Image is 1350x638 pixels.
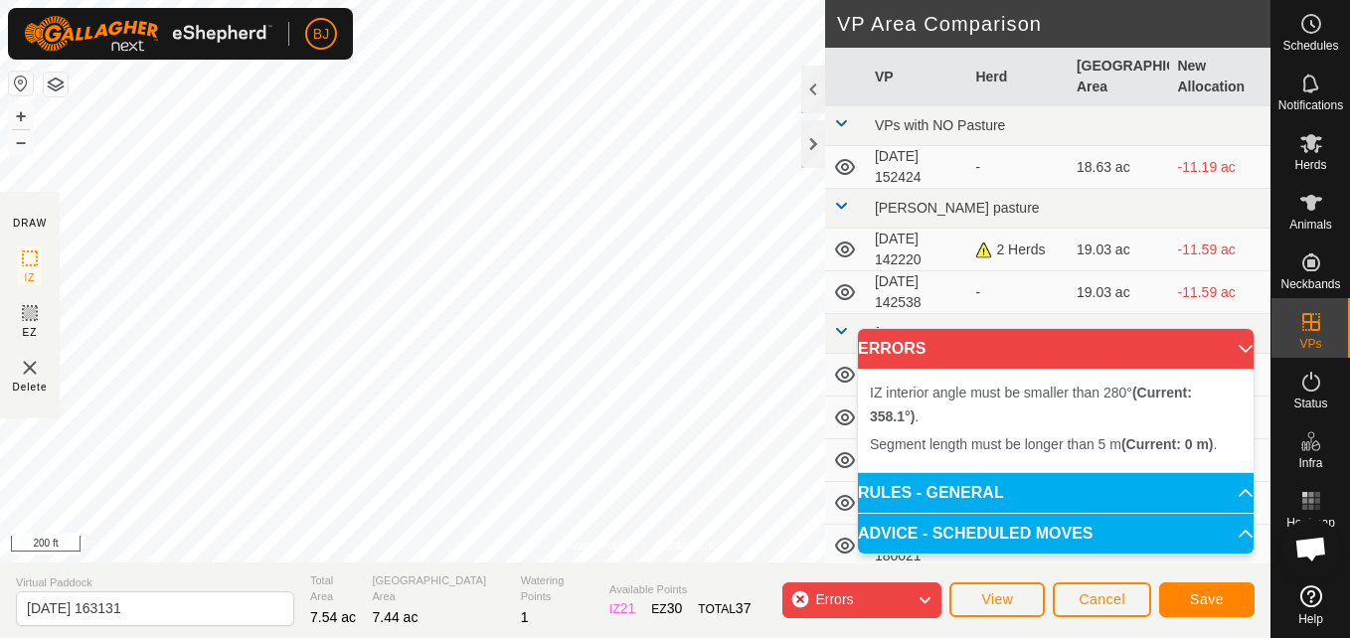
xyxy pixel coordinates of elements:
span: Delete [13,380,48,395]
img: Gallagher Logo [24,16,272,52]
span: Cancel [1079,591,1125,607]
span: [GEOGRAPHIC_DATA] Area [372,572,504,605]
a: Help [1271,577,1350,633]
a: Contact Us [655,537,714,555]
span: Help [1298,613,1323,625]
div: IZ [609,598,635,619]
span: Infra [1298,457,1322,469]
span: front pasture [875,325,953,341]
span: Herds [1294,159,1326,171]
td: -11.59 ac [1169,271,1270,314]
button: – [9,130,33,154]
span: RULES - GENERAL [858,485,1004,501]
span: Segment length must be longer than 5 m . [870,436,1217,452]
span: 7.44 ac [372,609,418,625]
p-accordion-header: RULES - GENERAL [858,473,1254,513]
span: Heatmap [1286,517,1335,529]
p-accordion-header: ADVICE - SCHEDULED MOVES [858,514,1254,554]
span: 7.54 ac [310,609,356,625]
span: VPs with NO Pasture [875,117,1006,133]
button: Save [1159,582,1255,617]
img: VP [18,356,42,380]
td: [DATE] 142538 [867,271,968,314]
span: Virtual Paddock [16,574,294,591]
span: 37 [736,600,752,616]
span: IZ interior angle must be smaller than 280° . [870,385,1192,424]
span: Available Points [609,581,751,598]
button: Reset Map [9,72,33,95]
div: EZ [651,598,682,619]
span: Errors [815,591,853,607]
td: -11.59 ac [1169,229,1270,271]
div: 2 Herds [975,239,1061,260]
div: - [975,282,1061,303]
td: 18.63 ac [1069,146,1170,189]
span: 1 [521,609,529,625]
span: Notifications [1278,99,1343,111]
span: Schedules [1282,40,1338,52]
td: [DATE] 152424 [867,146,968,189]
span: Neckbands [1280,278,1340,290]
button: + [9,104,33,128]
h2: VP Area Comparison [837,12,1270,36]
td: [DATE] 142220 [867,229,968,271]
button: Cancel [1053,582,1151,617]
span: Status [1293,398,1327,409]
button: Map Layers [44,73,68,96]
span: BJ [313,24,329,45]
button: View [949,582,1045,617]
th: [GEOGRAPHIC_DATA] Area [1069,48,1170,106]
span: 30 [667,600,683,616]
span: ADVICE - SCHEDULED MOVES [858,526,1093,542]
span: View [981,591,1013,607]
div: TOTAL [698,598,751,619]
b: (Current: 0 m) [1121,436,1214,452]
p-accordion-content: ERRORS [858,369,1254,472]
span: Watering Points [521,572,593,605]
th: Herd [967,48,1069,106]
td: 19.03 ac [1069,271,1170,314]
span: Animals [1289,219,1332,231]
span: ERRORS [858,341,926,357]
p-accordion-header: ERRORS [858,329,1254,369]
div: DRAW [13,216,47,231]
td: -11.19 ac [1169,146,1270,189]
span: Total Area [310,572,356,605]
span: 21 [620,600,636,616]
th: VP [867,48,968,106]
div: - [975,157,1061,178]
span: Save [1190,591,1224,607]
td: 19.03 ac [1069,229,1170,271]
div: Open chat [1281,519,1341,578]
span: VPs [1299,338,1321,350]
a: Privacy Policy [557,537,631,555]
th: New Allocation [1169,48,1270,106]
span: [PERSON_NAME] pasture [875,200,1040,216]
span: EZ [23,325,38,340]
span: IZ [25,270,36,285]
